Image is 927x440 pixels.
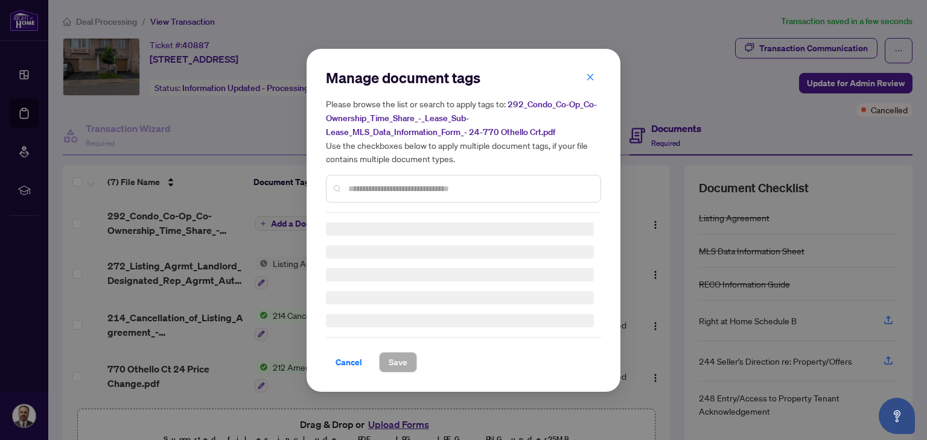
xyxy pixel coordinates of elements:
h2: Manage document tags [326,68,601,87]
span: 292_Condo_Co-Op_Co-Ownership_Time_Share_-_Lease_Sub-Lease_MLS_Data_Information_Form_- 24-770 Othe... [326,99,597,137]
button: Cancel [326,352,372,372]
h5: Please browse the list or search to apply tags to: Use the checkboxes below to apply multiple doc... [326,97,601,165]
span: close [586,72,594,81]
button: Save [379,352,417,372]
span: Cancel [336,353,362,372]
button: Open asap [879,398,915,434]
